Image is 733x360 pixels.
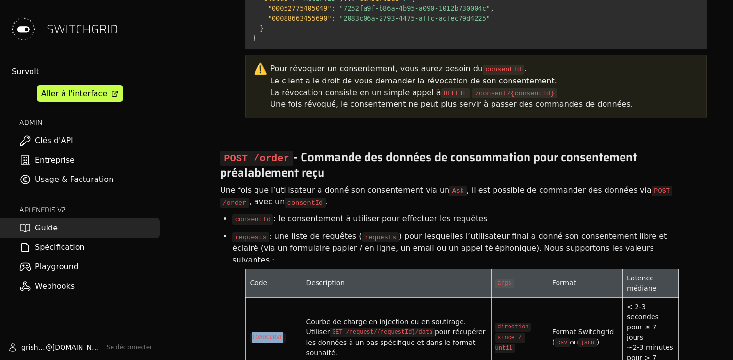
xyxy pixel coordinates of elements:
span: : [332,4,335,12]
code: consentId [285,198,325,208]
div: Une fois que l’utilisateur a donné son consentement via un , il est possible de commander des don... [219,183,679,210]
code: consentId [483,65,524,74]
div: Latence médiane [627,273,674,294]
code: direction [495,323,531,332]
span: } [252,34,256,42]
div: Description [306,278,487,288]
h2: ADMIN [19,117,160,127]
span: "2083c06a-2793-4475-affc-acfec79d4225" [339,15,490,22]
span: "00052775405049" [268,4,332,12]
code: consentId [232,214,273,224]
img: Switchgrid Logo [8,14,39,45]
div: Courbe de charge en injection ou en soutirage. Utiliser pour récupérer les données à un pas spéci... [306,317,487,358]
span: [DOMAIN_NAME] [52,343,103,352]
code: requests [362,232,399,242]
span: "7252fa9f-b86a-4b95-a090-1012b730004c" [339,4,490,12]
code: /order [220,198,249,208]
a: Aller à l'interface [37,85,123,102]
span: ⚠️ [254,62,268,75]
span: - Commande des données de consommation pour consentement préalablement reçu [220,148,640,182]
div: Survolt [12,66,160,78]
li: : le consentement à utiliser pour effectuer les requêtes [232,210,487,228]
div: Code [250,278,298,288]
div: Format [552,278,619,288]
code: requests [232,232,269,242]
code: LOADCURVE [250,333,286,343]
span: , [490,4,494,12]
button: Se déconnecter [107,344,152,351]
code: Ask [449,186,466,196]
code: POST /order [220,151,293,166]
div: Format Switchgrid ( ou ) [552,327,619,348]
h2: API ENEDIS v2 [19,205,160,214]
code: csv [555,338,570,347]
span: SWITCHGRID [47,21,118,37]
div: Aller à l'interface [41,88,107,99]
span: } [260,24,264,32]
code: GET /request/{requestId}/data [330,328,434,337]
code: args [495,279,514,288]
span: : [332,15,335,22]
code: POST [652,186,673,196]
span: grishjan [21,343,46,352]
code: DELETE [441,88,470,98]
code: since / until [495,333,526,353]
div: Pour révoquer un consentement, vous aurez besoin du . Le client a le droit de vous demander la ré... [270,63,699,110]
span: "00088663455690" [268,15,332,22]
code: json [578,338,597,347]
li: : une liste de requêtes ( ) pour lesquelles l’utilisateur final a donné son consentement libre et... [232,228,679,268]
code: /consent/{consentId} [472,88,557,98]
span: @ [46,343,52,352]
